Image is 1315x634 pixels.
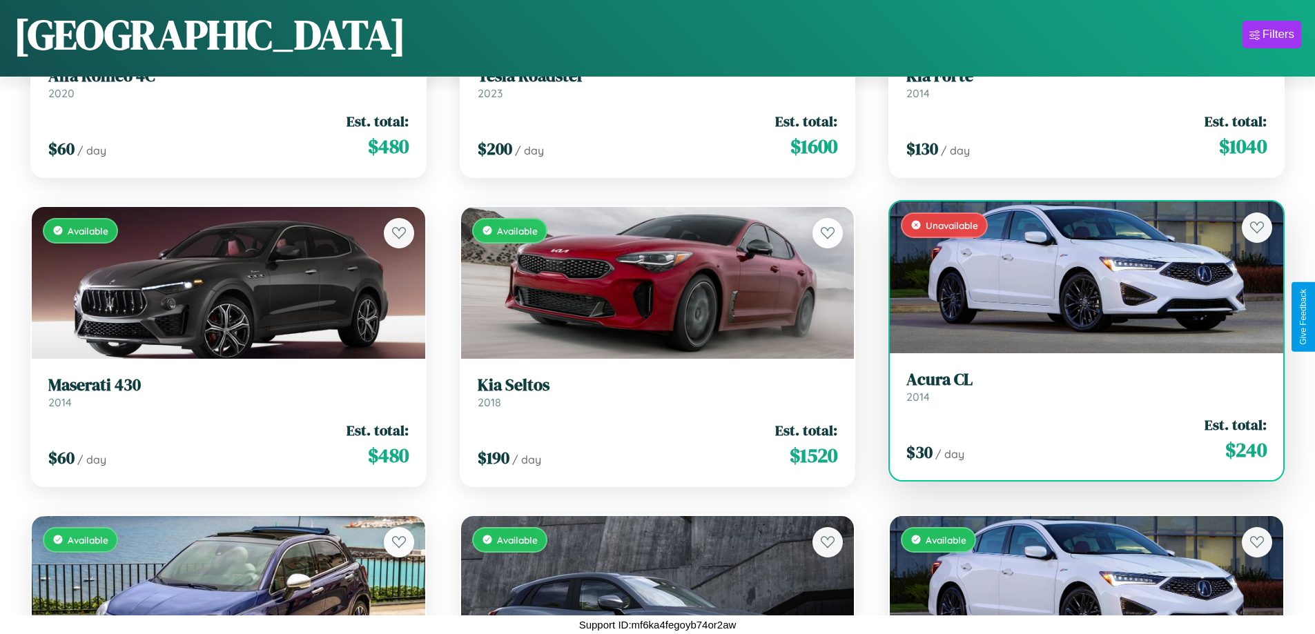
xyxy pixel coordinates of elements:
[368,132,409,160] span: $ 480
[775,420,837,440] span: Est. total:
[478,66,838,100] a: Tesla Roadster2023
[926,534,966,546] span: Available
[775,111,837,131] span: Est. total:
[48,66,409,100] a: Alfa Romeo 4C2020
[68,225,108,237] span: Available
[368,442,409,469] span: $ 480
[906,390,930,404] span: 2014
[579,615,737,634] p: Support ID: mf6ka4fegoyb74or2aw
[1205,415,1267,435] span: Est. total:
[906,137,938,160] span: $ 130
[906,66,1267,100] a: Kia Forte2014
[1263,28,1294,41] div: Filters
[497,225,538,237] span: Available
[478,375,838,409] a: Kia Seltos2018
[478,86,503,100] span: 2023
[790,442,837,469] span: $ 1520
[790,132,837,160] span: $ 1600
[48,86,75,100] span: 2020
[1225,436,1267,464] span: $ 240
[478,66,838,86] h3: Tesla Roadster
[1219,132,1267,160] span: $ 1040
[1205,111,1267,131] span: Est. total:
[1298,289,1308,345] div: Give Feedback
[48,446,75,469] span: $ 60
[478,375,838,395] h3: Kia Seltos
[347,420,409,440] span: Est. total:
[935,447,964,461] span: / day
[926,219,978,231] span: Unavailable
[48,66,409,86] h3: Alfa Romeo 4C
[906,66,1267,86] h3: Kia Forte
[478,137,512,160] span: $ 200
[478,446,509,469] span: $ 190
[515,143,544,157] span: / day
[48,375,409,395] h3: Maserati 430
[906,370,1267,390] h3: Acura CL
[77,453,106,466] span: / day
[906,370,1267,404] a: Acura CL2014
[347,111,409,131] span: Est. total:
[497,534,538,546] span: Available
[478,395,501,409] span: 2018
[1243,21,1301,48] button: Filters
[48,395,72,409] span: 2014
[906,441,933,464] span: $ 30
[77,143,106,157] span: / day
[14,6,406,63] h1: [GEOGRAPHIC_DATA]
[512,453,541,466] span: / day
[68,534,108,546] span: Available
[941,143,970,157] span: / day
[48,137,75,160] span: $ 60
[906,86,930,100] span: 2014
[48,375,409,409] a: Maserati 4302014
